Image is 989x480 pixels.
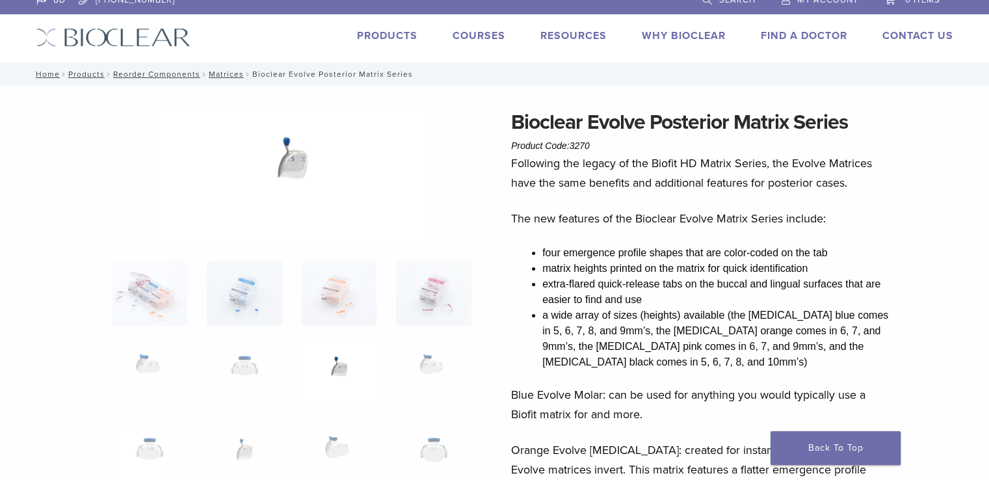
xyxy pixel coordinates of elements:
[157,107,427,244] img: Bioclear Evolve Posterior Matrix Series - Image 7
[542,308,893,370] li: a wide array of sizes (heights) available (the [MEDICAL_DATA] blue comes in 5, 6, 7, 8, and 9mm’s...
[244,71,252,77] span: /
[105,71,113,77] span: /
[511,107,893,138] h1: Bioclear Evolve Posterior Matrix Series
[302,261,376,326] img: Bioclear Evolve Posterior Matrix Series - Image 3
[542,245,893,261] li: four emergence profile shapes that are color-coded on the tab
[882,29,953,42] a: Contact Us
[570,140,590,151] span: 3270
[68,70,105,79] a: Products
[113,70,200,79] a: Reorder Components
[642,29,726,42] a: Why Bioclear
[396,261,471,326] img: Bioclear Evolve Posterior Matrix Series - Image 4
[209,70,244,79] a: Matrices
[453,29,505,42] a: Courses
[112,261,187,326] img: Evolve-refills-2-324x324.jpg
[36,28,191,47] img: Bioclear
[112,342,187,407] img: Bioclear Evolve Posterior Matrix Series - Image 5
[542,276,893,308] li: extra-flared quick-release tabs on the buccal and lingual surfaces that are easier to find and use
[357,29,417,42] a: Products
[200,71,209,77] span: /
[207,261,282,326] img: Bioclear Evolve Posterior Matrix Series - Image 2
[32,70,60,79] a: Home
[540,29,607,42] a: Resources
[511,385,893,424] p: Blue Evolve Molar: can be used for anything you would typically use a Biofit matrix for and more.
[302,342,376,407] img: Bioclear Evolve Posterior Matrix Series - Image 7
[771,431,901,465] a: Back To Top
[511,140,590,151] span: Product Code:
[511,153,893,193] p: Following the legacy of the Biofit HD Matrix Series, the Evolve Matrices have the same benefits a...
[207,342,282,407] img: Bioclear Evolve Posterior Matrix Series - Image 6
[27,62,963,86] nav: Bioclear Evolve Posterior Matrix Series
[542,261,893,276] li: matrix heights printed on the matrix for quick identification
[511,209,893,228] p: The new features of the Bioclear Evolve Matrix Series include:
[60,71,68,77] span: /
[396,342,471,407] img: Bioclear Evolve Posterior Matrix Series - Image 8
[761,29,847,42] a: Find A Doctor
